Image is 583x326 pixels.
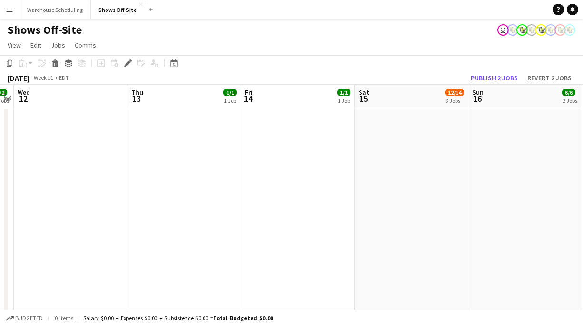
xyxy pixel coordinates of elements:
a: Jobs [47,39,69,51]
span: 1/1 [337,89,350,96]
div: 1 Job [224,97,236,104]
app-user-avatar: Labor Coordinator [507,24,518,36]
span: Jobs [51,41,65,49]
div: 1 Job [338,97,350,104]
span: 14 [243,93,253,104]
app-user-avatar: Labor Coordinator [526,24,537,36]
button: Warehouse Scheduling [19,0,91,19]
div: [DATE] [8,73,29,83]
span: Comms [75,41,96,49]
app-user-avatar: Labor Coordinator [545,24,556,36]
a: Comms [71,39,100,51]
span: 12/14 [445,89,464,96]
app-user-avatar: Labor Coordinator [554,24,566,36]
span: 13 [130,93,143,104]
span: Total Budgeted $0.00 [213,315,273,322]
span: 16 [471,93,484,104]
span: Edit [30,41,41,49]
span: Thu [131,88,143,96]
span: Wed [18,88,30,96]
app-user-avatar: Labor Coordinator [516,24,528,36]
span: 0 items [52,315,75,322]
div: 3 Jobs [446,97,464,104]
span: 6/6 [562,89,575,96]
div: Salary $0.00 + Expenses $0.00 + Subsistence $0.00 = [83,315,273,322]
span: Budgeted [15,315,43,322]
a: Edit [27,39,45,51]
span: 15 [357,93,369,104]
div: EDT [59,74,69,81]
button: Shows Off-Site [91,0,145,19]
app-user-avatar: Toryn Tamborello [497,24,509,36]
h1: Shows Off-Site [8,23,82,37]
app-user-avatar: Labor Coordinator [535,24,547,36]
span: 1/1 [223,89,237,96]
app-user-avatar: Labor Coordinator [564,24,575,36]
span: 12 [16,93,30,104]
button: Revert 2 jobs [524,72,575,84]
button: Budgeted [5,313,44,324]
span: Fri [245,88,253,96]
button: Publish 2 jobs [467,72,522,84]
div: 2 Jobs [563,97,577,104]
span: Week 11 [31,74,55,81]
span: View [8,41,21,49]
span: Sun [472,88,484,96]
a: View [4,39,25,51]
span: Sat [359,88,369,96]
